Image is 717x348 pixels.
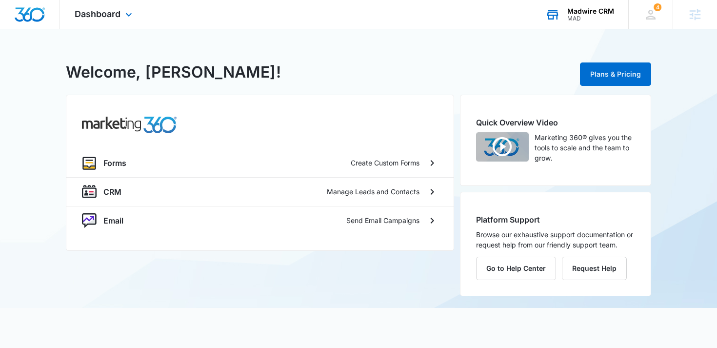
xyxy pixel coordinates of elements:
[562,257,627,280] button: Request Help
[103,186,121,198] p: CRM
[476,132,529,162] img: Quick Overview Video
[476,257,556,280] button: Go to Help Center
[476,229,635,250] p: Browse our exhaustive support documentation or request help from our friendly support team.
[476,214,635,225] h2: Platform Support
[66,61,281,84] h1: Welcome, [PERSON_NAME]!
[66,149,454,177] a: formsFormsCreate Custom Forms
[346,215,419,225] p: Send Email Campaigns
[476,264,562,272] a: Go to Help Center
[476,117,635,128] h2: Quick Overview Video
[580,62,651,86] button: Plans & Pricing
[567,15,614,22] div: account id
[66,206,454,235] a: nurtureEmailSend Email Campaigns
[103,157,126,169] p: Forms
[82,213,97,228] img: nurture
[82,184,97,199] img: crm
[654,3,661,11] span: 4
[82,156,97,170] img: forms
[351,158,419,168] p: Create Custom Forms
[82,117,177,133] img: common.products.marketing.title
[75,9,120,19] span: Dashboard
[327,186,419,197] p: Manage Leads and Contacts
[66,177,454,206] a: crmCRMManage Leads and Contacts
[567,7,614,15] div: account name
[654,3,661,11] div: notifications count
[562,264,627,272] a: Request Help
[535,132,635,163] p: Marketing 360® gives you the tools to scale and the team to grow.
[103,215,123,226] p: Email
[580,70,651,78] a: Plans & Pricing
